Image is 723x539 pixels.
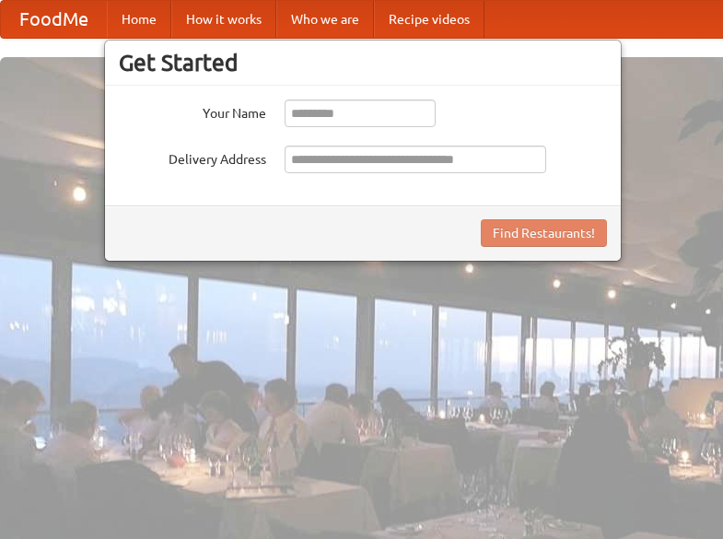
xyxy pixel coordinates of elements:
[107,1,171,38] a: Home
[171,1,276,38] a: How it works
[1,1,107,38] a: FoodMe
[276,1,374,38] a: Who we are
[481,219,607,247] button: Find Restaurants!
[374,1,484,38] a: Recipe videos
[119,100,266,123] label: Your Name
[119,49,607,76] h3: Get Started
[119,146,266,169] label: Delivery Address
